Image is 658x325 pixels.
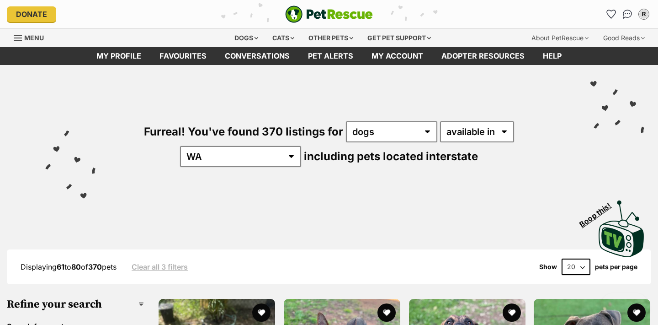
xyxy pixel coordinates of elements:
[21,262,117,271] span: Displaying to of pets
[539,263,557,271] span: Show
[362,47,432,65] a: My account
[302,29,360,47] div: Other pets
[87,47,150,65] a: My profile
[285,5,373,23] a: PetRescue
[71,262,81,271] strong: 80
[534,47,571,65] a: Help
[299,47,362,65] a: Pet alerts
[599,192,644,259] a: Boop this!
[599,200,644,257] img: PetRescue TV logo
[57,262,64,271] strong: 61
[578,195,620,228] span: Boop this!
[144,125,343,138] span: Furreal! You've found 370 listings for
[266,29,301,47] div: Cats
[216,47,299,65] a: conversations
[377,303,396,322] button: favourite
[24,34,44,42] span: Menu
[88,262,102,271] strong: 370
[525,29,595,47] div: About PetRescue
[361,29,437,47] div: Get pet support
[7,6,56,22] a: Donate
[150,47,216,65] a: Favourites
[623,10,632,19] img: chat-41dd97257d64d25036548639549fe6c8038ab92f7586957e7f3b1b290dea8141.svg
[637,7,651,22] button: My account
[604,7,651,22] ul: Account quick links
[252,303,271,322] button: favourite
[597,29,651,47] div: Good Reads
[600,293,649,320] iframe: Help Scout Beacon - Open
[228,29,265,47] div: Dogs
[7,298,144,311] h3: Refine your search
[132,263,188,271] a: Clear all 3 filters
[620,7,635,22] a: Conversations
[14,29,50,45] a: Menu
[502,303,520,322] button: favourite
[432,47,534,65] a: Adopter resources
[604,7,618,22] a: Favourites
[285,5,373,23] img: logo-e224e6f780fb5917bec1dbf3a21bbac754714ae5b6737aabdf751b685950b380.svg
[595,263,637,271] label: pets per page
[639,10,648,19] div: R
[304,150,478,163] span: including pets located interstate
